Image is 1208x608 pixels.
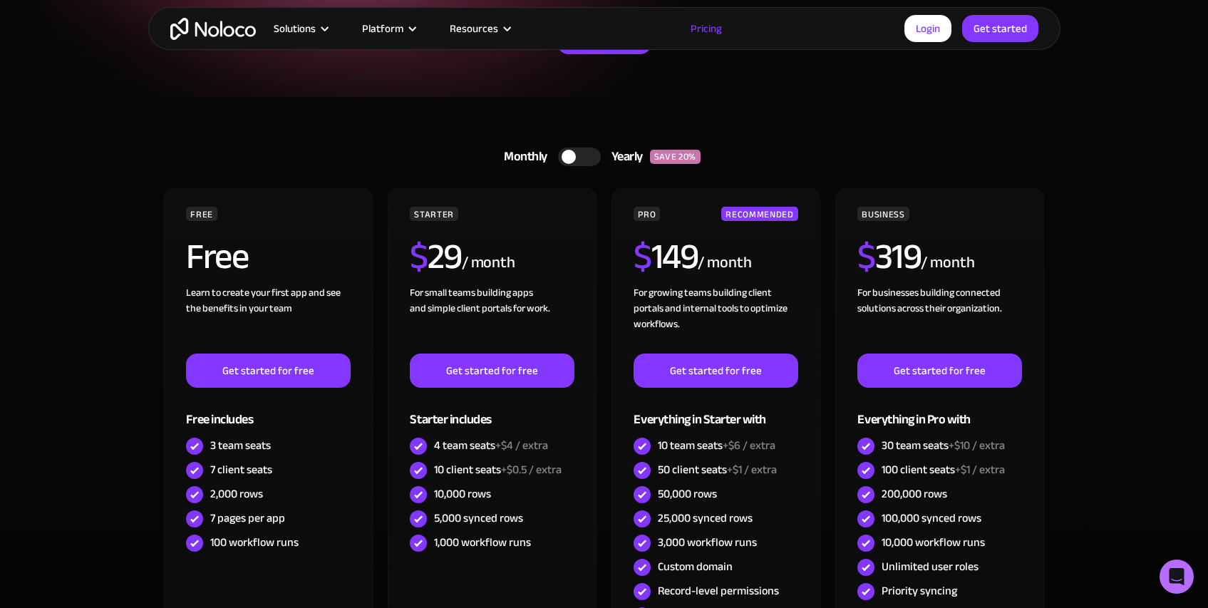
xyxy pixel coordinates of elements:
[344,19,432,38] div: Platform
[723,435,775,456] span: +$6 / extra
[882,486,947,502] div: 200,000 rows
[658,462,777,478] div: 50 client seats
[434,510,523,526] div: 5,000 synced rows
[658,438,775,453] div: 10 team seats
[434,486,491,502] div: 10,000 rows
[955,459,1005,480] span: +$1 / extra
[857,285,1021,354] div: For businesses building connected solutions across their organization. ‍
[210,462,272,478] div: 7 client seats
[650,150,701,164] div: SAVE 20%
[882,535,985,550] div: 10,000 workflow runs
[256,19,344,38] div: Solutions
[186,239,248,274] h2: Free
[634,285,797,354] div: For growing teams building client portals and internal tools to optimize workflows.
[274,19,316,38] div: Solutions
[501,459,562,480] span: +$0.5 / extra
[434,438,548,453] div: 4 team seats
[450,19,498,38] div: Resources
[210,486,263,502] div: 2,000 rows
[658,510,753,526] div: 25,000 synced rows
[410,239,462,274] h2: 29
[362,19,403,38] div: Platform
[634,207,660,221] div: PRO
[432,19,527,38] div: Resources
[857,354,1021,388] a: Get started for free
[486,146,558,168] div: Monthly
[857,388,1021,434] div: Everything in Pro with
[410,285,574,354] div: For small teams building apps and simple client portals for work. ‍
[462,252,515,274] div: / month
[434,462,562,478] div: 10 client seats
[1160,560,1194,594] div: Open Intercom Messenger
[949,435,1005,456] span: +$10 / extra
[634,239,698,274] h2: 149
[721,207,797,221] div: RECOMMENDED
[434,535,531,550] div: 1,000 workflow runs
[210,438,271,453] div: 3 team seats
[601,146,650,168] div: Yearly
[186,285,350,354] div: Learn to create your first app and see the benefits in your team ‍
[658,486,717,502] div: 50,000 rows
[186,207,217,221] div: FREE
[698,252,751,274] div: / month
[904,15,951,42] a: Login
[962,15,1038,42] a: Get started
[634,354,797,388] a: Get started for free
[410,388,574,434] div: Starter includes
[921,252,974,274] div: / month
[857,223,875,290] span: $
[658,583,779,599] div: Record-level permissions
[727,459,777,480] span: +$1 / extra
[210,510,285,526] div: 7 pages per app
[882,462,1005,478] div: 100 client seats
[170,18,256,40] a: home
[495,435,548,456] span: +$4 / extra
[410,223,428,290] span: $
[882,438,1005,453] div: 30 team seats
[658,559,733,574] div: Custom domain
[857,239,921,274] h2: 319
[882,583,957,599] div: Priority syncing
[658,535,757,550] div: 3,000 workflow runs
[410,207,458,221] div: STARTER
[857,207,909,221] div: BUSINESS
[673,19,740,38] a: Pricing
[882,510,981,526] div: 100,000 synced rows
[882,559,979,574] div: Unlimited user roles
[210,535,299,550] div: 100 workflow runs
[186,354,350,388] a: Get started for free
[634,223,651,290] span: $
[634,388,797,434] div: Everything in Starter with
[410,354,574,388] a: Get started for free
[186,388,350,434] div: Free includes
